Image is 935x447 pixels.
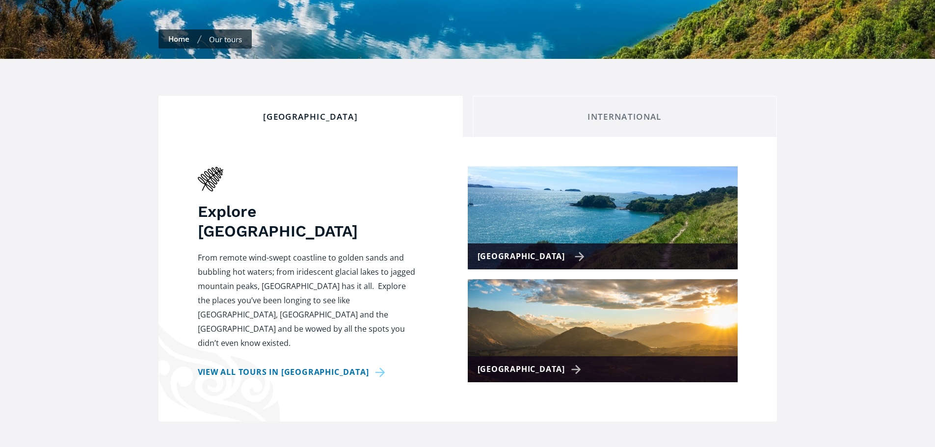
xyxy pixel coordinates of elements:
[478,249,585,263] div: [GEOGRAPHIC_DATA]
[198,251,419,350] p: From remote wind-swept coastline to golden sands and bubbling hot waters; from iridescent glacial...
[167,111,454,122] div: [GEOGRAPHIC_DATA]
[481,111,769,122] div: International
[209,34,242,44] div: Our tours
[198,365,389,379] a: View all tours in [GEOGRAPHIC_DATA]
[198,202,419,241] h3: Explore [GEOGRAPHIC_DATA]
[478,362,585,376] div: [GEOGRAPHIC_DATA]
[168,34,189,44] a: Home
[468,279,738,382] a: [GEOGRAPHIC_DATA]
[468,166,738,269] a: [GEOGRAPHIC_DATA]
[159,29,252,49] nav: breadcrumbs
